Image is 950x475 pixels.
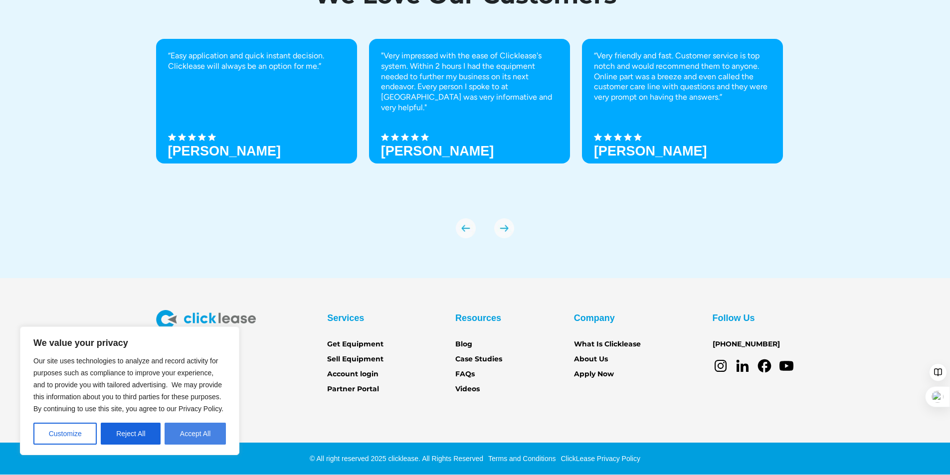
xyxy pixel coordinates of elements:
[33,337,226,349] p: We value your privacy
[188,133,196,141] img: Black star icon
[401,133,409,141] img: Black star icon
[455,339,472,350] a: Blog
[168,51,345,72] p: “Easy application and quick instant decision. Clicklease will always be an option for me.”
[381,51,558,113] p: "Very impressed with the ease of Clicklease's system. Within 2 hours I had the equipment needed t...
[455,310,501,326] div: Resources
[614,133,622,141] img: Black star icon
[594,133,602,141] img: Black star icon
[33,423,97,445] button: Customize
[486,455,556,463] a: Terms and Conditions
[165,423,226,445] button: Accept All
[101,423,161,445] button: Reject All
[558,455,640,463] a: ClickLease Privacy Policy
[455,354,502,365] a: Case Studies
[494,218,514,238] img: arrow Icon
[713,310,755,326] div: Follow Us
[411,133,419,141] img: Black star icon
[327,310,364,326] div: Services
[574,369,614,380] a: Apply Now
[455,384,480,395] a: Videos
[713,339,780,350] a: [PHONE_NUMBER]
[634,133,642,141] img: Black star icon
[381,144,494,158] strong: [PERSON_NAME]
[327,339,383,350] a: Get Equipment
[327,369,379,380] a: Account login
[594,144,707,158] h3: [PERSON_NAME]
[455,369,475,380] a: FAQs
[327,384,379,395] a: Partner Portal
[20,326,239,455] div: We value your privacy
[168,133,176,141] img: Black star icon
[594,51,771,103] p: “Very friendly and fast. Customer service is top notch and would recommend them to anyone. Online...
[156,39,794,238] div: carousel
[198,133,206,141] img: Black star icon
[624,133,632,141] img: Black star icon
[156,39,357,198] div: 1 of 8
[574,310,615,326] div: Company
[33,357,223,413] span: Our site uses technologies to analyze and record activity for purposes such as compliance to impr...
[369,39,570,198] div: 2 of 8
[156,310,256,329] img: Clicklease logo
[574,354,608,365] a: About Us
[381,133,389,141] img: Black star icon
[604,133,612,141] img: Black star icon
[456,218,476,238] img: arrow Icon
[168,144,281,158] h3: [PERSON_NAME]
[582,39,783,198] div: 3 of 8
[574,339,641,350] a: What Is Clicklease
[421,133,429,141] img: Black star icon
[327,354,383,365] a: Sell Equipment
[310,454,483,464] div: © All right reserved 2025 clicklease. All Rights Reserved
[456,218,476,238] div: previous slide
[208,133,216,141] img: Black star icon
[494,218,514,238] div: next slide
[178,133,186,141] img: Black star icon
[391,133,399,141] img: Black star icon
